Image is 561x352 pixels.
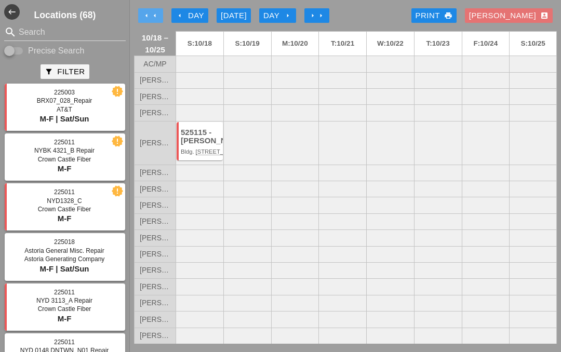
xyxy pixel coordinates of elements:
span: 10/18 – 10/25 [140,32,170,56]
span: [PERSON_NAME] [140,266,170,274]
span: [PERSON_NAME] [140,185,170,193]
i: west [4,4,20,20]
span: [PERSON_NAME] [140,234,170,242]
span: BRX07_028_Repair [37,97,92,104]
i: account_box [540,11,549,20]
button: Move Back 1 Week [138,8,163,23]
span: 225011 [54,339,75,346]
i: arrow_left [176,11,184,20]
input: Search [19,24,111,40]
span: M-F | Sat/Sun [39,114,89,123]
span: 225018 [54,238,75,246]
a: T:10/21 [319,32,366,56]
span: [PERSON_NAME] [140,316,170,323]
span: M-F [58,214,72,223]
div: Bldg. 300 E. 46th Street [181,148,220,155]
span: [PERSON_NAME] [140,332,170,340]
span: 225011 [54,139,75,146]
span: NYBK 4321_B Repair [34,147,95,154]
span: M-F [58,314,72,323]
button: Shrink Sidebar [4,4,20,20]
button: Filter [41,64,89,79]
span: AC/MP [143,60,166,68]
i: arrow_right [317,11,325,20]
div: Filter [45,66,85,78]
i: arrow_right [309,11,317,20]
a: Print [411,8,457,23]
div: Print [416,10,452,22]
span: M-F | Sat/Sun [39,264,89,273]
i: filter_alt [45,67,53,76]
span: [PERSON_NAME] [140,201,170,209]
div: Day [263,10,292,22]
span: AT&T [57,106,72,113]
span: [PERSON_NAME] [140,93,170,101]
div: [PERSON_NAME] [469,10,549,22]
span: [PERSON_NAME] [140,109,170,117]
span: Crown Castle Fiber [38,206,91,213]
span: [PERSON_NAME] [140,169,170,177]
i: arrow_left [151,11,159,20]
span: Astoria Generating Company [24,255,105,263]
i: new_releases [113,137,122,146]
a: W:10/22 [367,32,414,56]
span: 225011 [54,188,75,196]
div: 525115 - [PERSON_NAME] [181,128,220,145]
span: 225011 [54,289,75,296]
span: NYD1328_C [47,197,82,205]
span: M-F [58,164,72,173]
i: arrow_right [284,11,292,20]
i: new_releases [113,186,122,196]
span: NYD 3113_A Repair [36,297,92,304]
button: Day [171,8,208,23]
a: F:10/24 [462,32,510,56]
i: search [4,26,17,38]
span: [PERSON_NAME] [140,283,170,291]
i: new_releases [113,87,122,96]
span: Crown Castle Fiber [38,156,91,163]
button: Day [259,8,296,23]
span: [PERSON_NAME] [140,299,170,307]
span: [PERSON_NAME] [140,250,170,258]
i: arrow_left [142,11,151,20]
div: [DATE] [221,10,247,22]
span: [PERSON_NAME] [140,139,170,147]
span: [PERSON_NAME] [140,218,170,225]
span: [PERSON_NAME] [140,76,170,84]
button: [DATE] [217,8,251,23]
a: S:10/19 [224,32,271,56]
a: M:10/20 [272,32,319,56]
a: S:10/25 [510,32,556,56]
a: S:10/18 [176,32,223,56]
span: Astoria General Misc. Repair [24,247,104,254]
button: Move Ahead 1 Week [304,8,329,23]
a: T:10/23 [415,32,462,56]
span: 225003 [54,89,75,96]
div: Enable Precise search to match search terms exactly. [4,45,126,57]
label: Precise Search [28,46,85,56]
i: print [444,11,452,20]
div: Day [176,10,204,22]
button: [PERSON_NAME] [465,8,553,23]
span: Crown Castle Fiber [38,305,91,313]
